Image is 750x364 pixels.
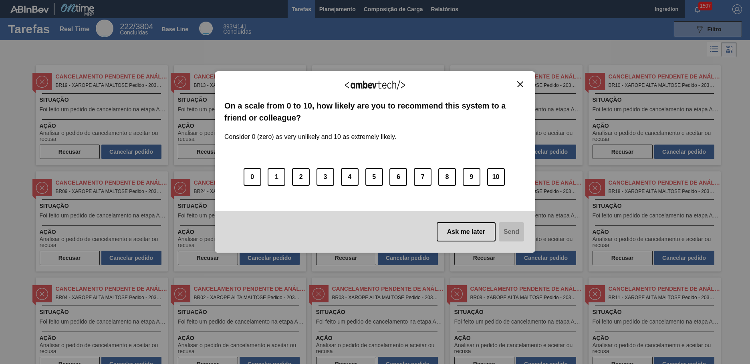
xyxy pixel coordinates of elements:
[487,168,505,186] button: 10
[463,168,480,186] button: 9
[224,100,526,124] label: On a scale from 0 to 10, how likely are you to recommend this system to a friend or colleague?
[268,168,285,186] button: 1
[365,168,383,186] button: 5
[414,168,431,186] button: 7
[224,124,396,141] label: Consider 0 (zero) as very unlikely and 10 as extremely likely.
[437,222,496,241] button: Ask me later
[292,168,310,186] button: 2
[515,81,526,88] button: Close
[317,168,334,186] button: 3
[389,168,407,186] button: 6
[517,81,523,87] img: Close
[438,168,456,186] button: 8
[341,168,359,186] button: 4
[345,80,405,90] img: Logo Ambevtech
[244,168,261,186] button: 0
